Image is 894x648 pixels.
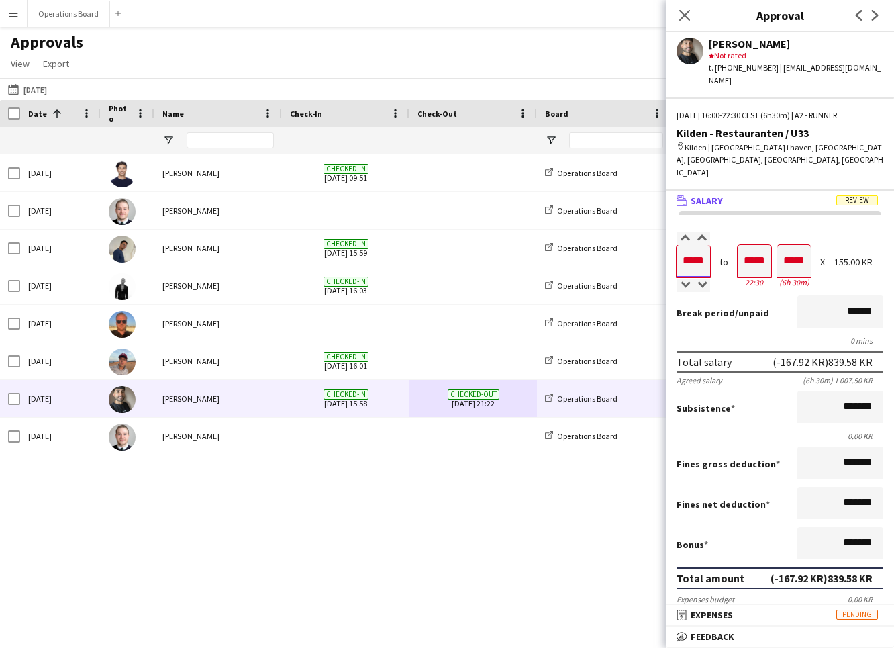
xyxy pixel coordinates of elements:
a: Operations Board [545,205,617,216]
a: Operations Board [545,318,617,328]
span: Export [43,58,69,70]
span: Check-Out [417,109,457,119]
div: [PERSON_NAME] [709,38,883,50]
div: (-167.92 KR) 839.58 KR [773,355,873,369]
span: Checked-in [324,277,368,287]
div: (-167.92 KR) 839.58 KR [771,571,873,585]
div: Kilden | [GEOGRAPHIC_DATA] i haven, [GEOGRAPHIC_DATA], [GEOGRAPHIC_DATA], [GEOGRAPHIC_DATA], [GEO... [677,142,883,179]
div: [DATE] [20,267,101,304]
mat-expansion-panel-header: SalaryReview [666,191,894,211]
img: Nicolai A. [109,198,136,225]
div: [PERSON_NAME] [154,154,282,191]
img: Alexander Farrington [109,160,136,187]
button: Operations Board [28,1,110,27]
a: Operations Board [545,168,617,178]
a: Operations Board [545,281,617,291]
span: Salary [691,195,723,207]
div: X [820,257,825,267]
label: Salary [677,232,883,242]
span: Operations Board [557,243,617,253]
span: Operations Board [557,431,617,441]
span: Pending [836,610,878,620]
span: Break period [677,307,735,319]
span: Name [162,109,184,119]
div: [DATE] 16:00-22:30 CEST (6h30m) | A2 - RUNNER [677,109,883,122]
span: Checked-in [324,164,368,174]
label: Subsistence [677,402,735,414]
div: [DATE] [20,230,101,267]
a: Operations Board [545,243,617,253]
div: [DATE] [20,380,101,417]
button: Open Filter Menu [162,134,175,146]
img: Mathias Van esch [109,273,136,300]
img: Patrick Dolan [109,311,136,338]
div: 155.00 KR [834,257,883,267]
div: [PERSON_NAME] [154,342,282,379]
span: Check-In [290,109,322,119]
div: 0.00 KR [677,431,883,441]
span: [DATE] 15:58 [290,380,401,417]
span: Operations Board [557,318,617,328]
label: Fines net deduction [677,498,770,510]
label: /unpaid [677,307,769,319]
div: [DATE] [20,342,101,379]
div: Total salary [677,355,732,369]
div: [PERSON_NAME] [154,380,282,417]
div: [DATE] [20,192,101,229]
a: Export [38,55,74,73]
span: Feedback [691,631,734,643]
mat-expansion-panel-header: Feedback [666,627,894,647]
input: Name Filter Input [187,132,274,148]
span: Date [28,109,47,119]
div: [PERSON_NAME] [154,192,282,229]
div: 16:00 [677,277,710,287]
span: View [11,58,30,70]
span: Operations Board [557,356,617,366]
span: Checked-out [448,389,499,400]
img: Daniel Mkande [109,236,136,263]
button: [DATE] [5,81,50,97]
div: Expenses budget [677,594,734,604]
div: [DATE] [20,305,101,342]
mat-expansion-panel-header: ExpensesPending [666,605,894,625]
a: Operations Board [545,394,617,404]
span: [DATE] 21:22 [417,380,529,417]
div: 0 mins [677,336,883,346]
img: Nicolai A. [109,424,136,451]
div: Not rated [709,50,883,62]
input: Board Filter Input [569,132,663,148]
span: Photo [109,103,130,124]
span: Operations Board [557,205,617,216]
div: [DATE] [20,154,101,191]
span: Operations Board [557,394,617,404]
div: [PERSON_NAME] [154,418,282,455]
div: 22:30 [738,277,771,287]
div: 6h 30m [777,277,811,287]
span: [DATE] 15:59 [290,230,401,267]
span: Checked-in [324,352,368,362]
a: View [5,55,35,73]
div: [DATE] [20,418,101,455]
span: Checked-in [324,389,368,400]
span: [DATE] 09:51 [290,154,401,191]
div: [PERSON_NAME] [154,267,282,304]
div: 0.00 KR [848,594,883,604]
label: Bonus [677,539,708,551]
span: [DATE] 16:03 [290,267,401,304]
div: [PERSON_NAME] [154,230,282,267]
span: [DATE] 16:01 [290,342,401,379]
span: Operations Board [557,168,617,178]
button: Open Filter Menu [545,134,557,146]
img: Casper Holmberg [109,349,136,375]
span: Review [836,195,878,205]
label: Fines gross deduction [677,458,780,470]
div: Kilden - Restauranten / U33 [677,127,883,139]
span: Board [545,109,568,119]
a: Operations Board [545,356,617,366]
div: Total amount [677,571,744,585]
div: [PERSON_NAME] [154,305,282,342]
img: Ivan Ibarra [109,386,136,413]
div: (6h 30m) 1 007.50 KR [803,375,883,385]
div: t. [PHONE_NUMBER] | [EMAIL_ADDRESS][DOMAIN_NAME] [709,62,883,86]
span: Operations Board [557,281,617,291]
